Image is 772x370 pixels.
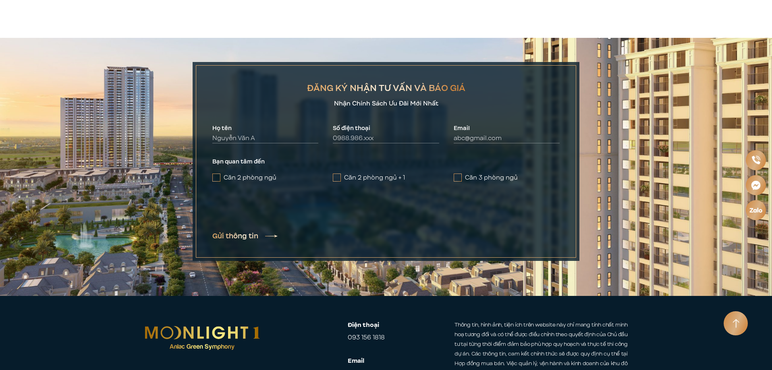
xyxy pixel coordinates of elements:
[212,124,318,133] label: Họ tên
[128,310,276,366] img: Moonlight 1 – CĐT Anlac Group
[348,320,424,330] strong: Điện thoại
[212,173,318,182] label: Căn 2 phòng ngủ
[749,206,763,214] img: Zalo icon
[454,133,560,143] input: abc@gmail.com
[454,173,560,182] label: Căn 3 phòng ngủ
[333,173,439,182] label: Căn 2 phòng ngủ + 1
[751,155,761,165] img: Phone icon
[212,232,278,240] button: Gửi thông tin
[348,356,424,366] strong: Email
[333,133,439,143] input: 0988.986.xxx
[212,195,335,227] iframe: reCAPTCHA
[307,82,465,95] h2: ĐĂNG KÝ NHẬN TƯ VẤN VÀ BÁO GIÁ
[212,99,560,108] p: Nhận Chính Sách Ưu Đãi Mới Nhất
[348,333,385,342] a: 093 156 1818
[733,319,739,328] img: Arrow icon
[212,133,318,143] input: Nguyễn Văn A
[333,124,439,133] label: Số điện thoại
[750,179,762,191] img: Messenger icon
[212,158,560,166] label: Bạn quan tâm đến
[454,124,560,133] label: Email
